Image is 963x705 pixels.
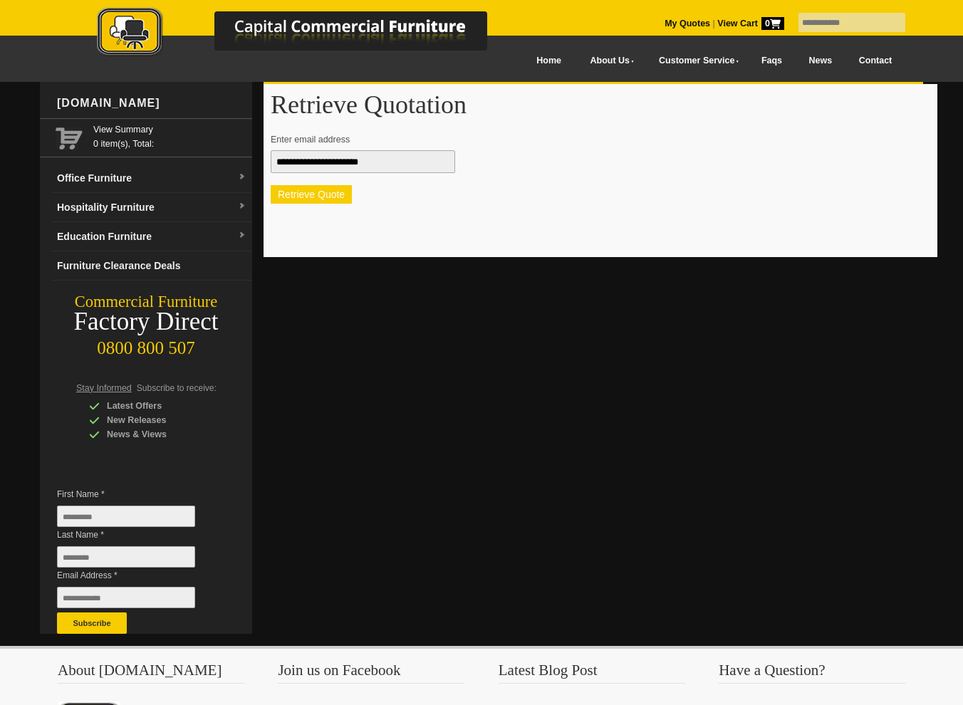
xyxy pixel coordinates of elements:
input: First Name * [57,506,195,527]
a: My Quotes [665,19,710,28]
a: Furniture Clearance Deals [51,251,252,281]
div: New Releases [89,413,224,427]
img: Capital Commercial Furniture Logo [58,7,556,59]
a: News [796,45,845,77]
div: Commercial Furniture [40,292,252,312]
input: Last Name * [57,546,195,568]
span: Email Address * [57,568,217,583]
a: View Summary [93,122,246,137]
a: About Us [575,45,643,77]
span: First Name * [57,487,217,501]
h3: Latest Blog Post [499,663,685,684]
img: dropdown [238,173,246,182]
span: Stay Informed [76,383,132,393]
div: Latest Offers [89,399,224,413]
h3: Join us on Facebook [278,663,464,684]
h3: About [DOMAIN_NAME] [58,663,244,684]
a: Office Furnituredropdown [51,164,252,193]
span: Last Name * [57,528,217,542]
a: View Cart0 [715,19,784,28]
strong: View Cart [717,19,784,28]
a: Customer Service [643,45,748,77]
div: 0800 800 507 [40,331,252,358]
span: 0 [761,17,784,30]
div: [DOMAIN_NAME] [51,82,252,125]
a: Education Furnituredropdown [51,222,252,251]
a: Faqs [748,45,796,77]
button: Subscribe [57,612,127,634]
img: dropdown [238,202,246,211]
div: News & Views [89,427,224,442]
input: Email Address * [57,587,195,608]
a: Hospitality Furnituredropdown [51,193,252,222]
button: Retrieve Quote [271,185,352,204]
a: Contact [845,45,905,77]
span: Subscribe to receive: [137,383,217,393]
h1: Retrieve Quotation [271,91,930,118]
h3: Have a Question? [719,663,905,684]
img: dropdown [238,231,246,240]
p: Enter email address [271,132,917,147]
div: Factory Direct [40,312,252,332]
a: Capital Commercial Furniture Logo [58,7,556,63]
span: 0 item(s), Total: [93,122,246,149]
